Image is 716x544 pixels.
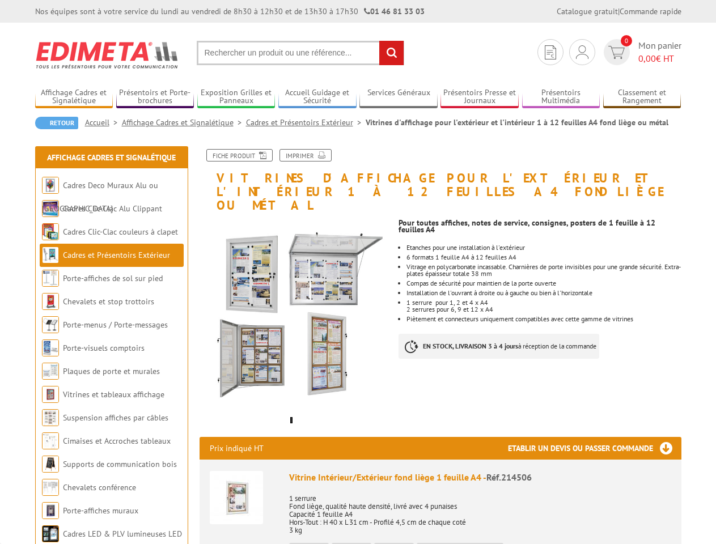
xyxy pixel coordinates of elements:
[406,316,681,322] li: Piètement et connecteurs uniquement compatibles avec cette gamme de vitrines
[621,35,632,46] span: 0
[289,471,671,484] div: Vitrine Intérieur/Extérieur fond liège 1 feuille A4 -
[63,227,178,237] a: Cadres Clic-Clac couleurs à clapet
[63,320,168,330] a: Porte-menus / Porte-messages
[63,482,136,492] a: Chevalets conférence
[42,456,59,473] img: Supports de communication bois
[576,45,588,59] img: devis rapide
[42,432,59,449] img: Cimaises et Accroches tableaux
[42,363,59,380] img: Plaques de porte et murales
[42,479,59,496] img: Chevalets conférence
[42,502,59,519] img: Porte-affiches muraux
[638,52,681,65] span: € HT
[63,366,160,376] a: Plaques de porte et murales
[63,459,177,469] a: Supports de communication bois
[406,254,681,261] li: 6 formats 1 feuille A4 à 12 feuilles A4
[63,529,182,539] a: Cadres LED & PLV lumineuses LED
[638,53,656,64] span: 0,00
[63,389,164,399] a: Vitrines et tableaux affichage
[42,409,59,426] img: Suspension affiches par câbles
[42,386,59,403] img: Vitrines et tableaux affichage
[63,343,145,353] a: Porte-visuels comptoirs
[522,88,600,107] a: Présentoirs Multimédia
[63,250,170,260] a: Cadres et Présentoirs Extérieur
[638,39,681,65] span: Mon panier
[200,218,391,409] img: vitrines_d_affichage_214506_1.jpg
[289,487,671,534] p: 1 serrure Fond liège, qualité haute densité, livré avec 4 punaises Capacité 1 feuille A4 Hors-Tou...
[359,88,438,107] a: Services Généraux
[608,46,625,59] img: devis rapide
[197,41,404,65] input: Rechercher un produit ou une référence...
[42,316,59,333] img: Porte-menus / Porte-messages
[206,149,273,161] a: Fiche produit
[366,117,668,128] li: Vitrines d'affichage pour l'extérieur et l'intérieur 1 à 12 feuilles A4 fond liège ou métal
[486,471,532,483] span: Réf.214506
[406,244,681,251] p: Etanches pour une installation à l'extérieur
[279,149,332,161] a: Imprimer
[47,152,176,163] a: Affichage Cadres et Signalétique
[508,437,681,460] h3: Etablir un devis ou passer commande
[85,117,122,127] a: Accueil
[42,180,158,214] a: Cadres Deco Muraux Alu ou [GEOGRAPHIC_DATA]
[399,218,655,235] strong: Pour toutes affiches, notes de service, consignes, posters de 1 feuille à 12 feuilles A4
[406,290,681,296] li: Installation de l'ouvrant à droite ou à gauche ou bien à l'horizontale
[42,177,59,194] img: Cadres Deco Muraux Alu ou Bois
[210,471,263,524] img: Vitrine Intérieur/Extérieur fond liège 1 feuille A4
[63,436,171,446] a: Cimaises et Accroches tableaux
[191,149,690,212] h1: Vitrines d'affichage pour l'extérieur et l'intérieur 1 à 12 feuilles A4 fond liège ou métal
[42,339,59,356] img: Porte-visuels comptoirs
[35,88,113,107] a: Affichage Cadres et Signalétique
[116,88,194,107] a: Présentoirs et Porte-brochures
[278,88,357,107] a: Accueil Guidage et Sécurité
[246,117,366,127] a: Cadres et Présentoirs Extérieur
[35,117,78,129] a: Retour
[364,6,425,16] strong: 01 46 81 33 03
[406,263,681,277] li: Vitrage en polycarbonate incassable. Charnières de porte invisibles pour une grande sécurité. Ext...
[63,273,163,283] a: Porte-affiches de sol sur pied
[406,299,681,313] li: 1 serrure pour 1, 2 et 4 x A4 2 serrures pour 6, 9 et 12 x A4
[42,223,59,240] img: Cadres Clic-Clac couleurs à clapet
[63,413,168,423] a: Suspension affiches par câbles
[601,39,681,65] a: devis rapide 0 Mon panier 0,00€ HT
[440,88,519,107] a: Présentoirs Presse et Journaux
[42,525,59,542] img: Cadres LED & PLV lumineuses LED
[557,6,618,16] a: Catalogue gratuit
[122,117,246,127] a: Affichage Cadres et Signalétique
[557,6,681,17] div: |
[197,88,276,107] a: Exposition Grilles et Panneaux
[42,293,59,310] img: Chevalets et stop trottoirs
[620,6,681,16] a: Commande rapide
[35,6,425,17] div: Nos équipes sont à votre service du lundi au vendredi de 8h30 à 12h30 et de 13h30 à 17h30
[42,270,59,287] img: Porte-affiches de sol sur pied
[63,203,162,214] a: Cadres Clic-Clac Alu Clippant
[399,334,599,359] p: à réception de la commande
[423,342,518,350] strong: EN STOCK, LIVRAISON 3 à 4 jours
[42,246,59,263] img: Cadres et Présentoirs Extérieur
[406,280,681,287] li: Compas de sécurité pour maintien de la porte ouverte
[545,45,556,59] img: devis rapide
[63,296,154,307] a: Chevalets et stop trottoirs
[35,34,180,76] img: Edimeta
[379,41,404,65] input: rechercher
[63,505,138,516] a: Porte-affiches muraux
[603,88,681,107] a: Classement et Rangement
[210,437,264,460] p: Prix indiqué HT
